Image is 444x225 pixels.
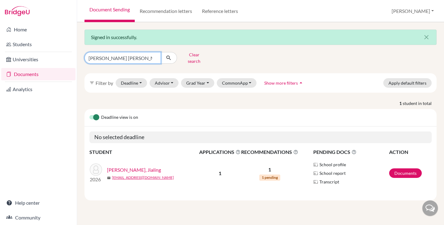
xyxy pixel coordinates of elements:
i: filter_list [89,80,94,85]
a: [EMAIL_ADDRESS][DOMAIN_NAME] [112,175,174,180]
input: Find student by name... [84,52,161,64]
th: STUDENT [89,148,199,156]
span: Filter by [96,80,113,86]
a: Community [1,211,76,224]
span: PENDING DOCS [313,148,388,156]
h5: No selected deadline [89,131,432,143]
button: Apply default filters [383,78,432,88]
img: Luiza Ye, Jialing [90,163,102,176]
p: 1 [241,166,298,173]
span: RECOMMENDATIONS [241,148,298,156]
i: arrow_drop_up [298,80,304,86]
img: Parchments logo [313,171,318,176]
button: Deadline [116,78,147,88]
span: APPLICATIONS [199,148,240,156]
button: Grad Year [181,78,214,88]
a: [PERSON_NAME], Jialing [107,166,161,174]
a: Help center [1,197,76,209]
span: Deadline view is on [101,114,138,121]
a: Universities [1,53,76,66]
button: Show more filtersarrow_drop_up [259,78,309,88]
img: Parchments logo [313,179,318,184]
a: Documents [1,68,76,80]
a: Students [1,38,76,50]
button: [PERSON_NAME] [389,5,437,17]
th: ACTION [389,148,432,156]
span: Transcript [319,179,339,185]
span: student in total [403,100,437,106]
b: 1 [219,170,221,176]
button: Advisor [150,78,179,88]
p: 2026 [90,176,102,183]
a: Home [1,23,76,36]
div: Signed in successfully. [84,30,437,45]
button: Clear search [177,50,211,66]
strong: 1 [399,100,403,106]
span: 1 pending [259,175,280,181]
button: CommonApp [217,78,257,88]
span: Show more filters [264,80,298,86]
i: close [423,34,430,41]
span: School report [319,170,346,176]
img: Parchments logo [313,162,318,167]
span: mail [107,176,111,180]
button: Close [417,30,436,45]
a: Analytics [1,83,76,95]
span: School profile [319,161,346,168]
span: Help [14,4,27,10]
img: Bridge-U [5,6,30,16]
a: Documents [389,168,422,178]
